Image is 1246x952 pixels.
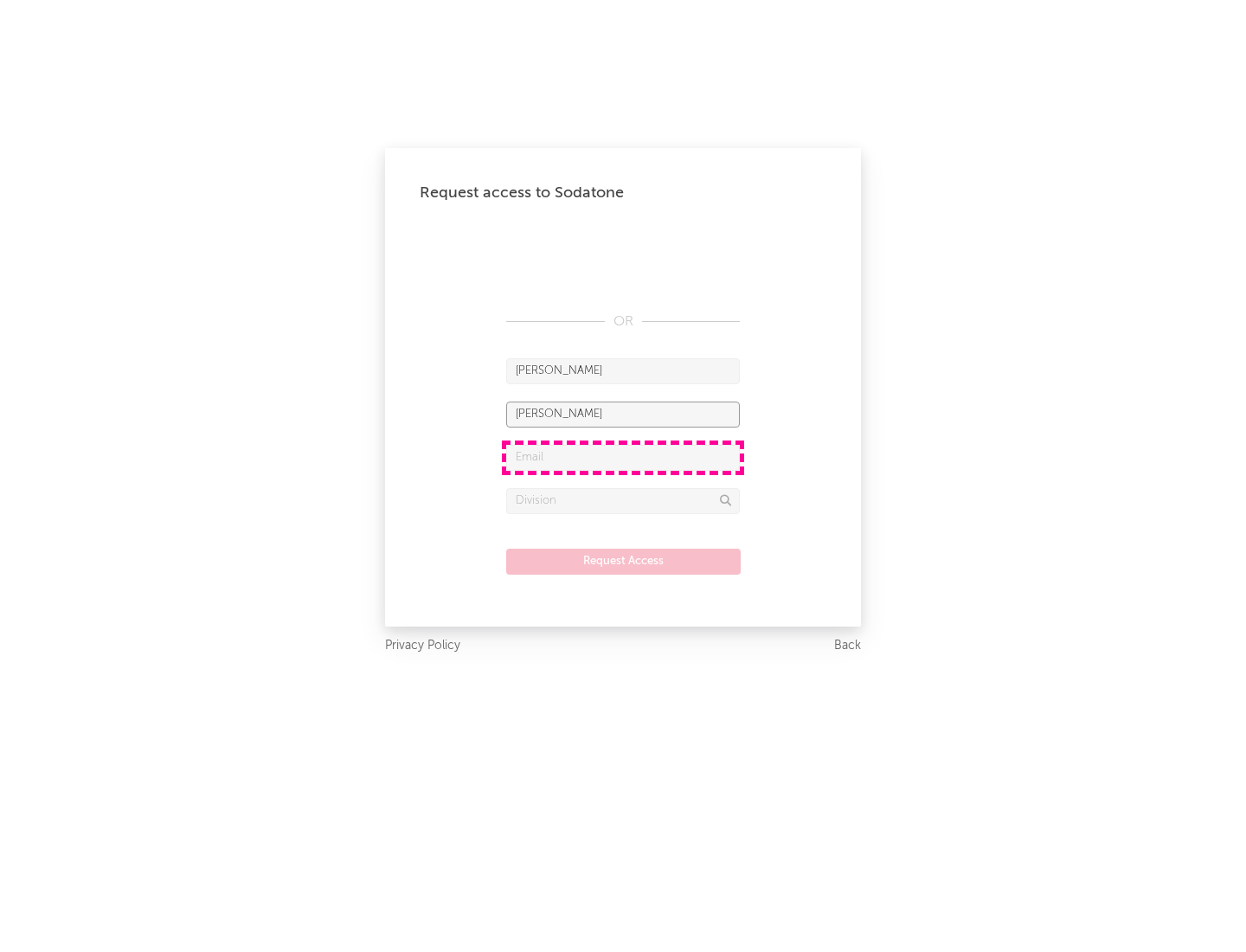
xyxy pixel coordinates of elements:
[506,358,740,384] input: First Name
[420,183,826,203] div: Request access to Sodatone
[506,549,741,575] button: Request Access
[506,312,740,332] div: OR
[385,635,460,657] a: Privacy Policy
[506,445,740,471] input: Email
[834,635,861,657] a: Back
[506,402,740,428] input: Last Name
[506,488,740,514] input: Division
